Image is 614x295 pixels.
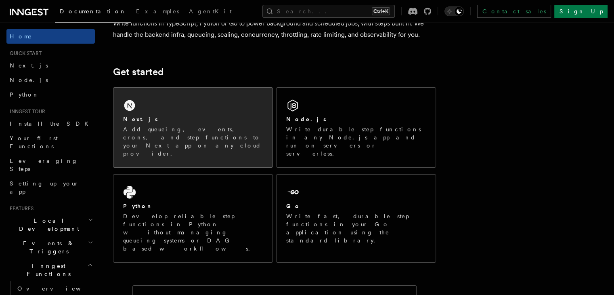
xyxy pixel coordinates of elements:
span: Features [6,205,34,212]
a: Install the SDK [6,116,95,131]
span: Next.js [10,62,48,69]
a: Examples [131,2,184,22]
h2: Node.js [286,115,326,123]
span: Home [10,32,32,40]
button: Events & Triggers [6,236,95,259]
a: Python [6,87,95,102]
span: Events & Triggers [6,239,88,255]
p: Write fast, durable step functions in your Go application using the standard library. [286,212,426,244]
span: AgentKit [189,8,232,15]
a: Node.jsWrite durable step functions in any Node.js app and run on servers or serverless. [276,87,436,168]
kbd: Ctrl+K [372,7,390,15]
p: Develop reliable step functions in Python without managing queueing systems or DAG based workflows. [123,212,263,253]
a: GoWrite fast, durable step functions in your Go application using the standard library. [276,174,436,263]
a: Contact sales [477,5,551,18]
span: Install the SDK [10,120,93,127]
span: Inngest tour [6,108,45,115]
button: Inngest Functions [6,259,95,281]
span: Leveraging Steps [10,158,78,172]
a: Home [6,29,95,44]
h2: Python [123,202,153,210]
button: Search...Ctrl+K [262,5,395,18]
button: Toggle dark mode [444,6,464,16]
span: Node.js [10,77,48,83]
a: Setting up your app [6,176,95,199]
a: Get started [113,66,163,78]
span: Examples [136,8,179,15]
a: AgentKit [184,2,237,22]
p: Write functions in TypeScript, Python or Go to power background and scheduled jobs, with steps bu... [113,18,436,40]
a: Your first Functions [6,131,95,154]
a: Node.js [6,73,95,87]
h2: Next.js [123,115,158,123]
a: PythonDevelop reliable step functions in Python without managing queueing systems or DAG based wo... [113,174,273,263]
a: Sign Up [554,5,608,18]
a: Leveraging Steps [6,154,95,176]
span: Setting up your app [10,180,79,195]
a: Next.js [6,58,95,73]
p: Write durable step functions in any Node.js app and run on servers or serverless. [286,125,426,158]
a: Next.jsAdd queueing, events, crons, and step functions to your Next app on any cloud provider. [113,87,273,168]
span: Inngest Functions [6,262,87,278]
span: Your first Functions [10,135,58,150]
span: Overview [17,285,101,292]
button: Local Development [6,213,95,236]
h2: Go [286,202,301,210]
a: Documentation [55,2,131,23]
span: Local Development [6,217,88,233]
span: Python [10,91,39,98]
span: Quick start [6,50,42,57]
p: Add queueing, events, crons, and step functions to your Next app on any cloud provider. [123,125,263,158]
span: Documentation [60,8,126,15]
